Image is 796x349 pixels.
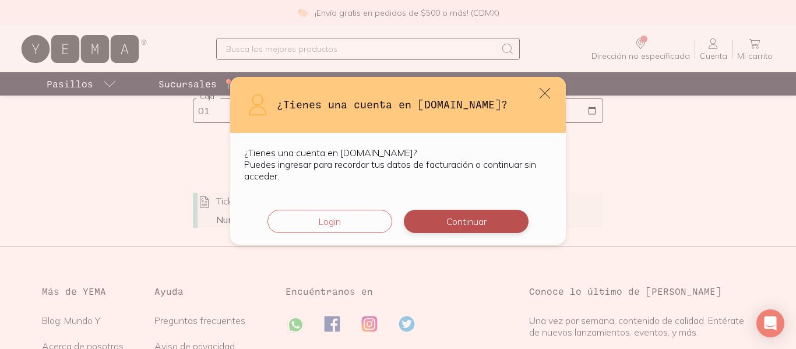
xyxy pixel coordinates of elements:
div: Open Intercom Messenger [756,309,784,337]
button: Continuar [404,210,529,233]
p: ¿Tienes una cuenta en [DOMAIN_NAME]? Puedes ingresar para recordar tus datos de facturación o con... [244,147,552,182]
h3: ¿Tienes una cuenta en [DOMAIN_NAME]? [277,97,552,112]
div: default [230,77,566,245]
button: Login [267,210,392,233]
